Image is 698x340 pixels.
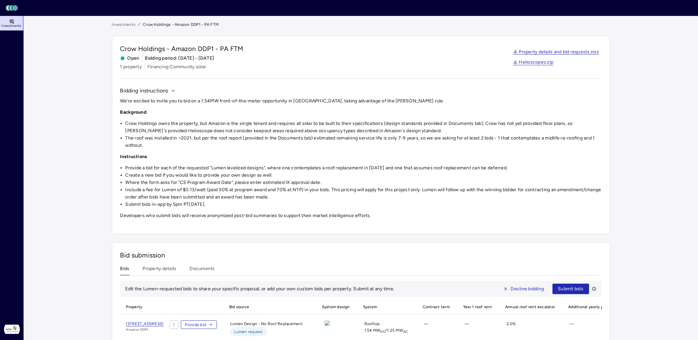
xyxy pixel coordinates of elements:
span: Property [120,300,170,314]
p: Developers who submit bids will receive anonymized post-bid summaries to support their market int... [120,212,602,219]
span: System [359,300,413,314]
button: Decline bidding [498,284,550,294]
span: Annual roof rent escalator [501,300,559,314]
button: Provide bid [181,320,217,329]
nav: breadcrumb [112,21,610,28]
div: 2.0% [501,320,559,336]
span: Bidding period: [DATE] - [DATE] [145,55,214,62]
span: Contract term [419,300,454,314]
div: — [459,320,496,336]
a: Helioscopes.zip [513,60,554,65]
li: The roof was installed in ~2021, but per the roof report (provided in the Documents tab) estimate... [126,135,602,149]
div: — [564,320,624,336]
div: — [419,320,454,336]
span: 1.54 MW / 1.25 MW [364,327,408,334]
a: Investments [112,21,136,28]
span: Lumen request [235,328,263,335]
span: Additional yearly payments [564,300,624,314]
img: Solar Landscape [4,321,20,337]
span: Provide bid [185,321,206,328]
span: Decline bidding [511,285,544,293]
button: Documents [190,265,215,275]
span: Edit the Lumen-requested bids to share your specific proposal, or add your own custom bids per pr... [126,286,395,292]
p: We're excited to invite you to bid on a 1.54MW front-of-the-meter opportunity in [GEOGRAPHIC_DATA... [120,97,602,105]
li: Submit bids in-app by 5pm PT[DATE]. [126,201,602,208]
sub: AC [403,329,408,334]
span: Financing: Community solar [147,63,206,71]
span: Bid submission [120,251,165,259]
a: [STREET_ADDRESS] [126,320,164,327]
strong: Background [120,109,147,115]
strong: Instructions [120,154,147,159]
span: Crow Holdings - Amazon DDP1 - PA FTM [120,44,243,53]
button: Property details [143,265,177,275]
li: Include a fee for Lumen of $0.13/watt (paid 30% at program award and 70% at NTP) in your bids. Th... [126,186,602,201]
span: Investments [1,24,21,28]
li: Provide a bid for each of the requested "Lumen levelized designs", where one contemplates a roof ... [126,164,602,172]
span: Amazon DDP1 [126,327,164,332]
span: Crow Holdings - Amazon DDP1 - PA FTM [143,21,219,28]
span: System design [318,300,354,314]
li: Create a new bid if you would like to provide your own design as well. [126,172,602,179]
span: Rooftop [364,320,380,327]
span: Year 1 roof rent [459,300,496,314]
span: 1 property [120,63,142,71]
li: Where the form asks for "CS Program Award Date", please enter estimated IX approval date. [126,179,602,186]
li: Crow Holdings owns the property, but Amazon is the single tenant and requires all solar to be bui... [126,120,602,135]
sub: DC [381,329,386,334]
button: Submit bids [553,284,589,294]
span: Bid source [225,300,313,314]
span: Bidding instructions [120,87,168,95]
button: Bids [120,265,130,275]
span: Open [120,55,139,62]
a: Property details and bid requests.xlsx [513,50,599,55]
span: Submit bids [558,285,584,293]
img: view [325,320,330,326]
div: Lumen Design - No Roof Replacement [225,320,313,336]
button: Bidding instructions [120,87,176,95]
span: [STREET_ADDRESS] [126,321,164,326]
